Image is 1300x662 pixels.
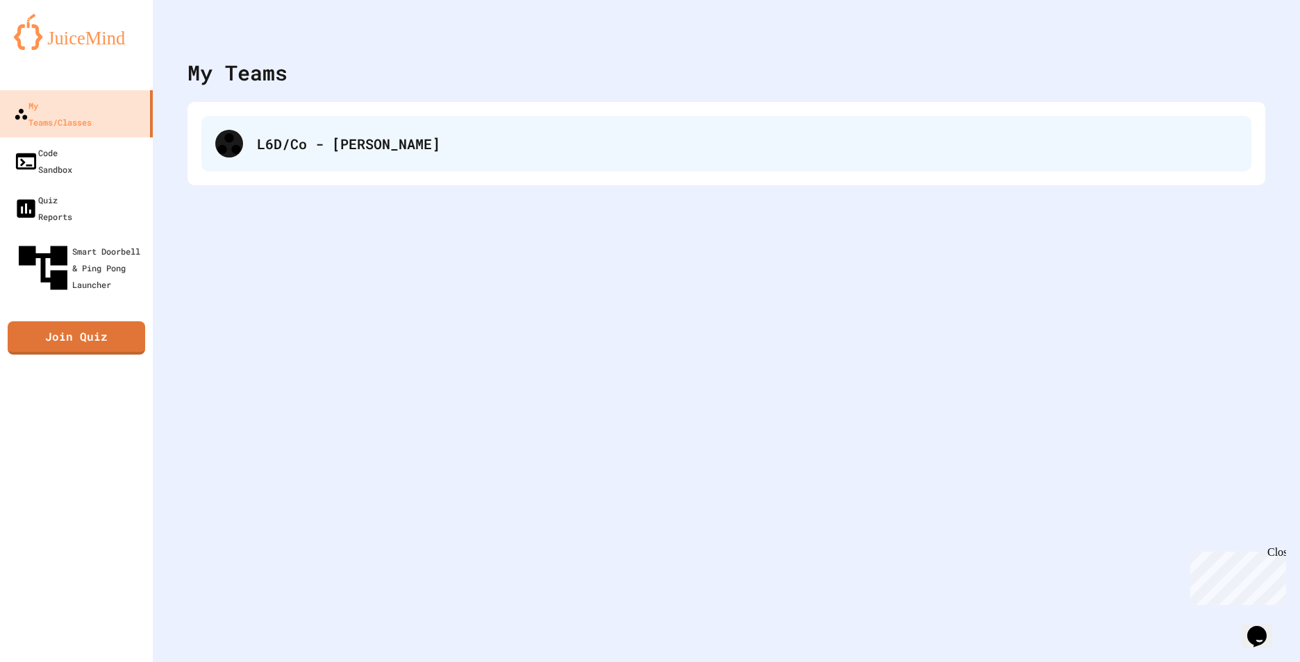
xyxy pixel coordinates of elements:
[1185,546,1286,605] iframe: chat widget
[14,192,72,225] div: Quiz Reports
[14,14,139,50] img: logo-orange.svg
[1242,606,1286,648] iframe: chat widget
[187,57,287,88] div: My Teams
[14,144,72,178] div: Code Sandbox
[257,133,1237,154] div: L6D/Co - [PERSON_NAME]
[201,116,1251,171] div: L6D/Co - [PERSON_NAME]
[14,239,147,297] div: Smart Doorbell & Ping Pong Launcher
[8,321,145,355] a: Join Quiz
[14,97,92,130] div: My Teams/Classes
[6,6,96,88] div: Chat with us now!Close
